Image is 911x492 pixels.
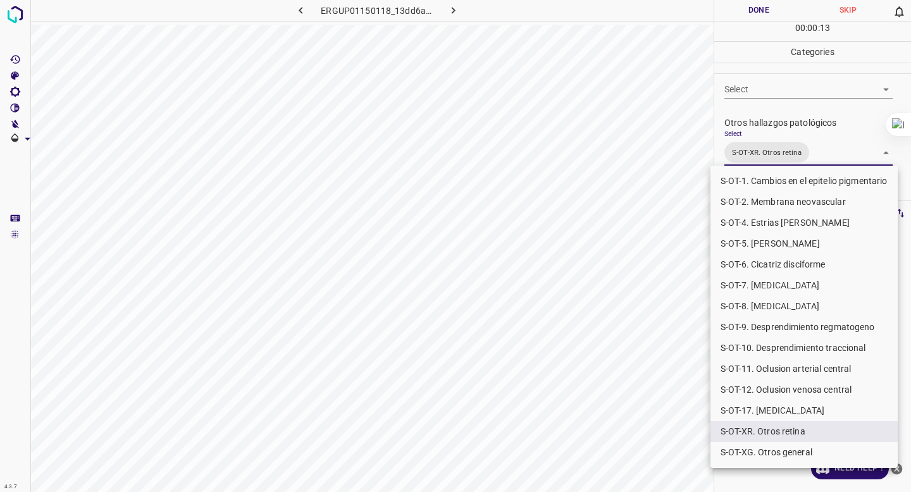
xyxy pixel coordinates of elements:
li: S-OT-XR. Otros retina [710,421,898,442]
li: S-OT-7. [MEDICAL_DATA] [710,275,898,296]
li: S-OT-10. Desprendimiento traccional [710,338,898,359]
li: S-OT-6. Cicatriz disciforme [710,254,898,275]
li: S-OT-8. [MEDICAL_DATA] [710,296,898,317]
li: S-OT-17. [MEDICAL_DATA] [710,400,898,421]
li: S-OT-2. Membrana neovascular [710,192,898,212]
li: S-OT-XG. Otros general [710,442,898,463]
li: S-OT-1. Cambios en el epitelio pigmentario [710,171,898,192]
li: S-OT-4. Estrias [PERSON_NAME] [710,212,898,233]
li: S-OT-12. Oclusion venosa central [710,379,898,400]
li: S-OT-9. Desprendimiento regmatogeno [710,317,898,338]
li: S-OT-11. Oclusion arterial central [710,359,898,379]
li: S-OT-5. [PERSON_NAME] [710,233,898,254]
